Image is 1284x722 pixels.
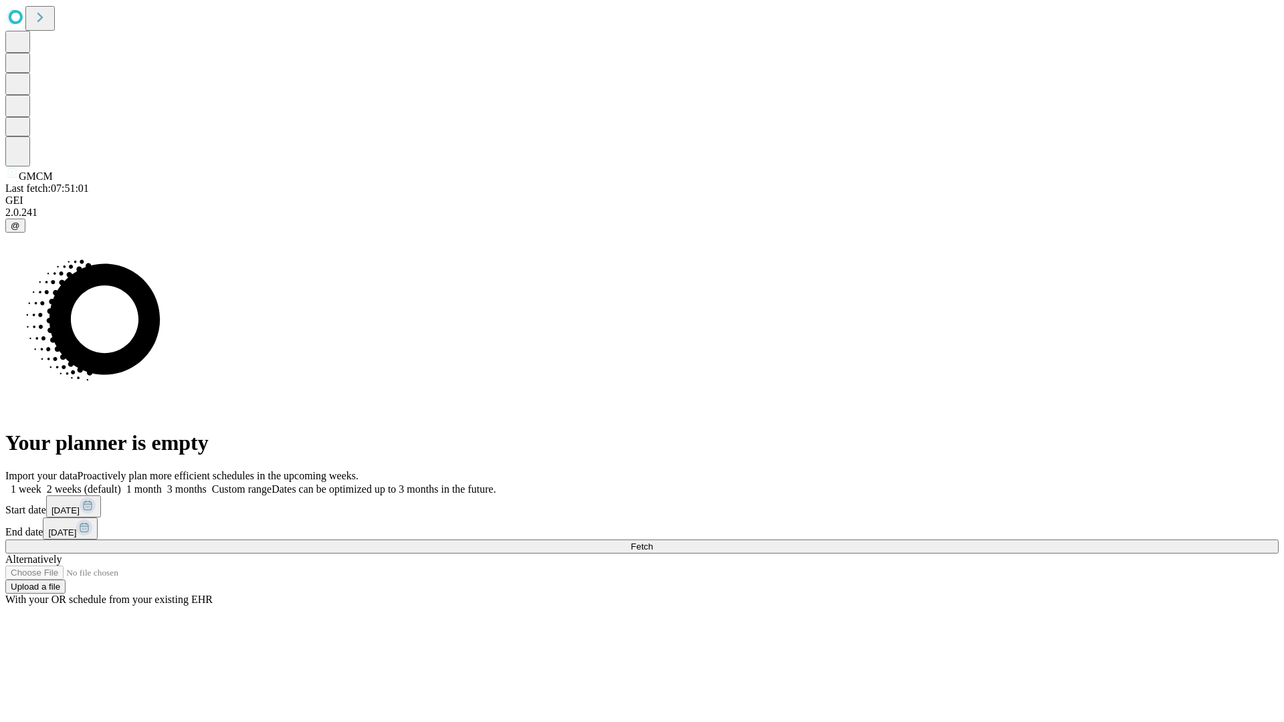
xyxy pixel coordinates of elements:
[167,483,207,495] span: 3 months
[5,539,1279,554] button: Fetch
[5,495,1279,517] div: Start date
[5,554,62,565] span: Alternatively
[5,195,1279,207] div: GEI
[11,221,20,231] span: @
[5,594,213,605] span: With your OR schedule from your existing EHR
[78,470,358,481] span: Proactively plan more efficient schedules in the upcoming weeks.
[5,517,1279,539] div: End date
[5,470,78,481] span: Import your data
[126,483,162,495] span: 1 month
[43,517,98,539] button: [DATE]
[5,183,89,194] span: Last fetch: 07:51:01
[51,505,80,515] span: [DATE]
[5,580,66,594] button: Upload a file
[5,431,1279,455] h1: Your planner is empty
[631,541,653,552] span: Fetch
[5,219,25,233] button: @
[5,207,1279,219] div: 2.0.241
[19,170,53,182] span: GMCM
[272,483,496,495] span: Dates can be optimized up to 3 months in the future.
[212,483,272,495] span: Custom range
[47,483,121,495] span: 2 weeks (default)
[48,527,76,537] span: [DATE]
[11,483,41,495] span: 1 week
[46,495,101,517] button: [DATE]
